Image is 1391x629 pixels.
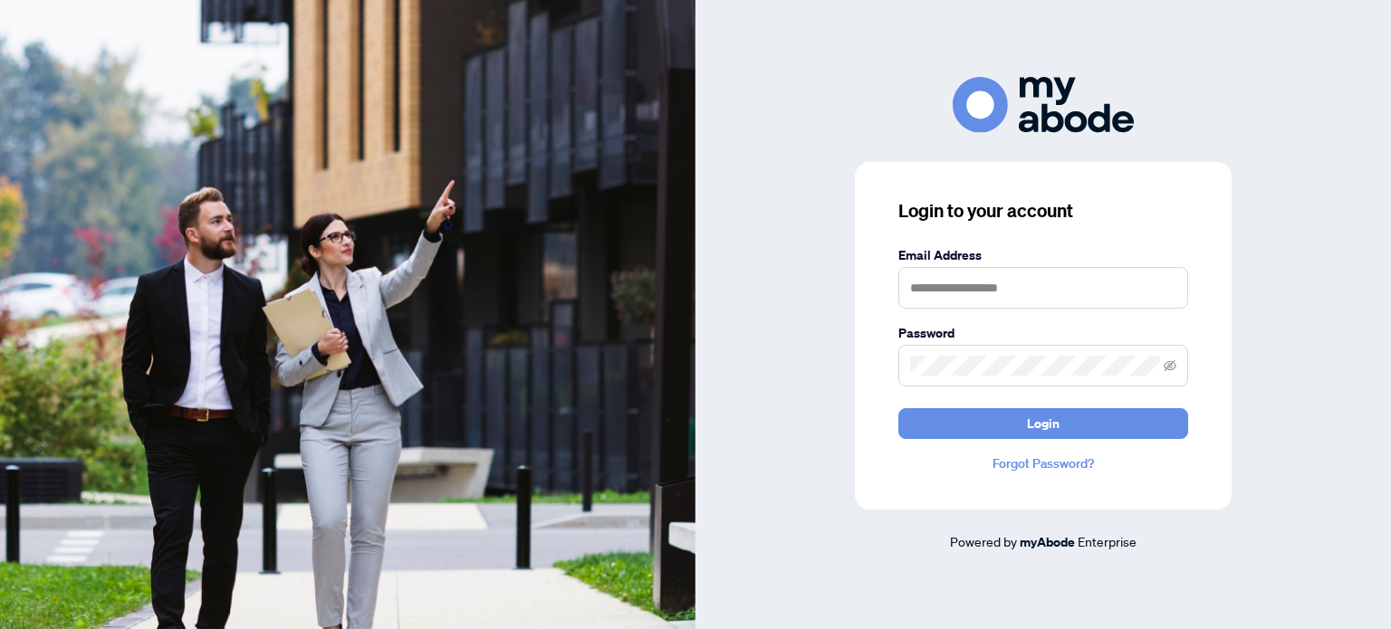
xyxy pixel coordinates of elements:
[1027,409,1060,438] span: Login
[1164,359,1176,372] span: eye-invisible
[898,245,1188,265] label: Email Address
[953,77,1134,132] img: ma-logo
[898,453,1188,473] a: Forgot Password?
[898,323,1188,343] label: Password
[1020,532,1075,552] a: myAbode
[898,408,1188,439] button: Login
[1078,533,1137,549] span: Enterprise
[898,198,1188,224] h3: Login to your account
[950,533,1017,549] span: Powered by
